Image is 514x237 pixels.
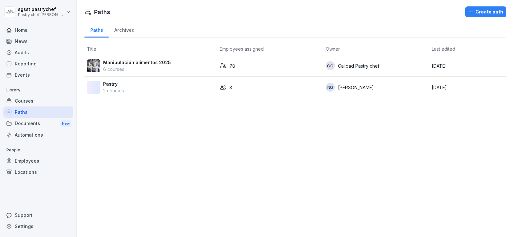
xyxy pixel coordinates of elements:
[432,63,504,69] p: [DATE]
[3,106,73,118] a: Paths
[3,69,73,80] a: Events
[326,61,335,70] div: Cc
[103,66,171,72] p: 6 courses
[3,47,73,58] a: Audits
[3,209,73,221] div: Support
[84,21,109,38] a: Paths
[3,36,73,47] a: News
[3,118,73,130] a: DocumentsNew
[432,46,455,52] span: Last edited
[3,58,73,69] a: Reporting
[18,13,65,17] p: Pastry chef [PERSON_NAME] y Cocina gourmet
[3,166,73,178] a: Locations
[326,46,340,52] span: Owner
[338,63,379,69] p: Calidad Pastry chef
[3,129,73,140] a: Automations
[326,83,335,92] div: NQ
[3,221,73,232] a: Settings
[103,59,171,66] p: Manipulación alimentos 2025
[103,80,124,87] p: Pastry
[60,120,71,127] div: New
[432,84,504,91] p: [DATE]
[3,95,73,106] a: Courses
[94,8,110,16] h1: Paths
[87,59,100,72] img: xrig9ngccgkbh355tbuziiw7.png
[3,24,73,36] a: Home
[468,8,503,15] div: Create path
[229,63,235,69] p: 78
[103,87,124,94] p: 2 courses
[229,84,232,91] p: 3
[220,46,264,52] span: Employees assigned
[3,85,73,95] p: Library
[87,46,96,52] span: Title
[3,155,73,166] a: Employees
[3,145,73,155] p: People
[465,6,506,17] button: Create path
[109,21,140,38] a: Archived
[18,7,65,12] p: sgsst pastrychef
[338,84,374,91] p: [PERSON_NAME]
[3,118,73,130] div: Documents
